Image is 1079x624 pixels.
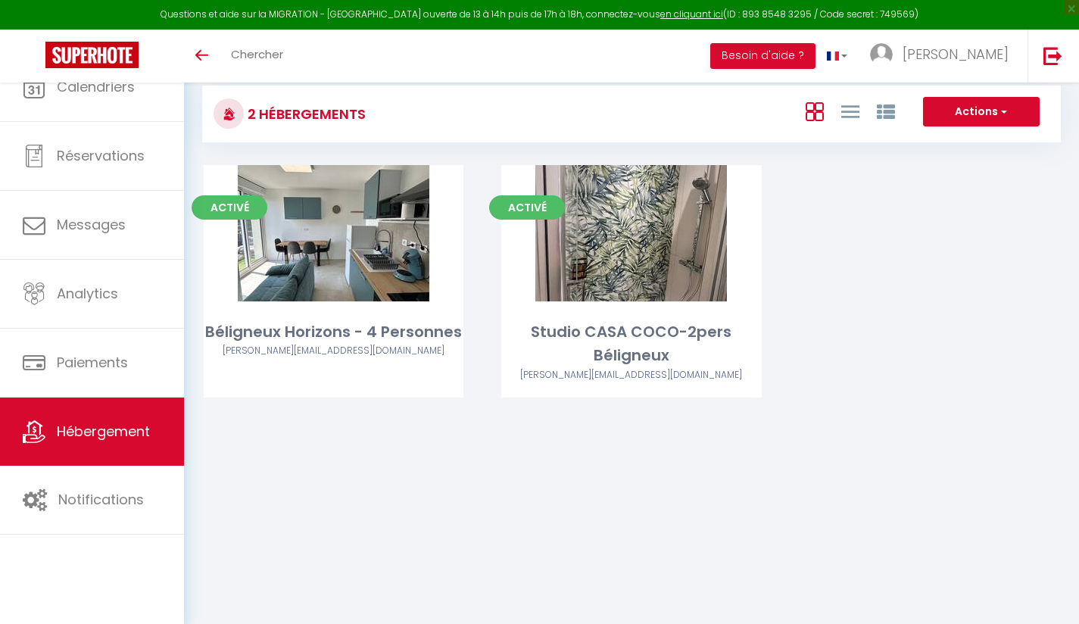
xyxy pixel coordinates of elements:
[57,215,126,234] span: Messages
[231,46,283,62] span: Chercher
[660,8,723,20] a: en cliquant ici
[806,98,824,123] a: Vue en Box
[841,98,859,123] a: Vue en Liste
[859,30,1028,83] a: ... [PERSON_NAME]
[501,320,761,368] div: Studio CASA COCO-2pers Béligneux
[288,218,379,248] a: Editer
[1043,46,1062,65] img: logout
[57,77,135,96] span: Calendriers
[192,195,267,220] span: Activé
[877,98,895,123] a: Vue par Groupe
[58,490,144,509] span: Notifications
[220,30,295,83] a: Chercher
[489,195,565,220] span: Activé
[57,422,150,441] span: Hébergement
[923,97,1040,127] button: Actions
[45,42,139,68] img: Super Booking
[204,344,463,358] div: Airbnb
[57,146,145,165] span: Réservations
[57,353,128,372] span: Paiements
[870,43,893,66] img: ...
[501,368,761,382] div: Airbnb
[710,43,815,69] button: Besoin d'aide ?
[903,45,1009,64] span: [PERSON_NAME]
[204,320,463,344] div: Béligneux Horizons - 4 Personnes
[57,284,118,303] span: Analytics
[586,218,677,248] a: Editer
[244,97,366,131] h3: 2 Hébergements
